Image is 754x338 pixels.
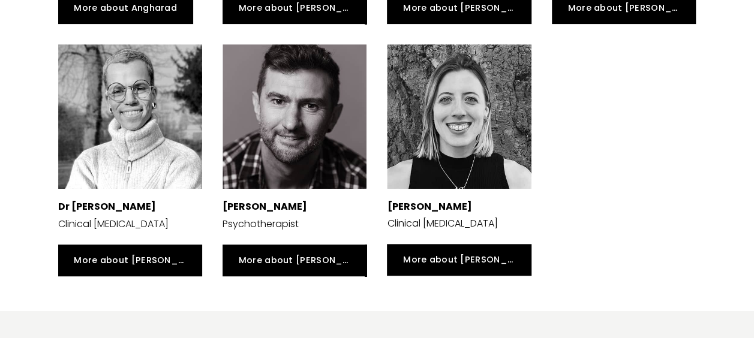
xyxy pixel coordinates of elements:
[387,198,531,233] p: Clinical [MEDICAL_DATA]
[58,200,156,213] strong: Dr [PERSON_NAME]
[223,216,367,233] p: Psychotherapist
[58,245,202,276] a: More about [PERSON_NAME]
[387,244,531,276] a: More about [PERSON_NAME]
[58,216,202,233] p: Clinical [MEDICAL_DATA]
[223,200,307,213] strong: [PERSON_NAME]
[223,245,367,276] a: More about [PERSON_NAME]
[387,200,471,213] strong: [PERSON_NAME]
